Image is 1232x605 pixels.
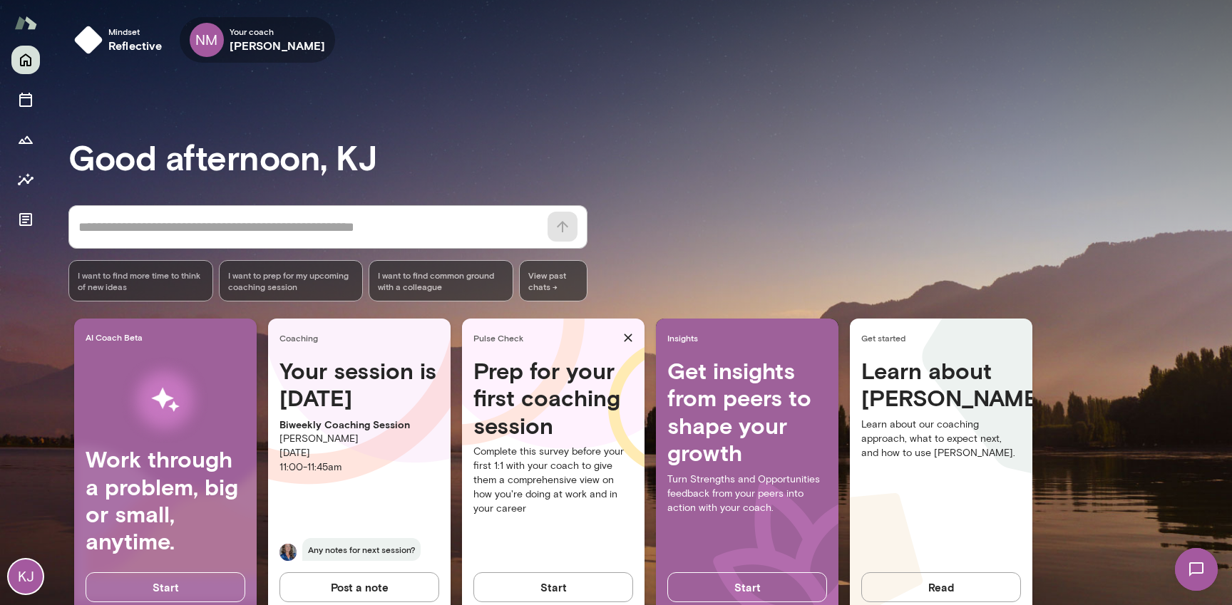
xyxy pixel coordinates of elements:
[74,26,103,54] img: mindset
[279,357,439,412] h4: Your session is [DATE]
[68,137,1232,177] h3: Good afternoon, KJ
[108,37,163,54] h6: reflective
[11,125,40,154] button: Growth Plan
[279,544,297,561] img: Nicole
[11,46,40,74] button: Home
[473,572,633,602] button: Start
[473,332,617,343] span: Pulse Check
[180,17,336,63] div: NMYour coach[PERSON_NAME]
[861,418,1021,460] p: Learn about our coaching approach, what to expect next, and how to use [PERSON_NAME].
[86,331,251,343] span: AI Coach Beta
[279,460,439,475] p: 11:00 - 11:45am
[86,572,245,602] button: Start
[230,37,326,54] h6: [PERSON_NAME]
[667,332,833,343] span: Insights
[68,260,213,301] div: I want to find more time to think of new ideas
[302,538,421,561] span: Any notes for next session?
[102,355,229,445] img: AI Workflows
[279,332,445,343] span: Coaching
[519,260,587,301] span: View past chats ->
[108,26,163,37] span: Mindset
[279,418,439,432] p: Biweekly Coaching Session
[473,445,633,516] p: Complete this survey before your first 1:1 with your coach to give them a comprehensive view on h...
[279,432,439,446] p: [PERSON_NAME]
[190,23,224,57] div: NM
[667,472,827,515] p: Turn Strengths and Opportunities feedback from your peers into action with your coach.
[861,332,1027,343] span: Get started
[473,357,633,439] h4: Prep for your first coaching session
[219,260,364,301] div: I want to prep for my upcoming coaching session
[78,269,204,292] span: I want to find more time to think of new ideas
[279,572,439,602] button: Post a note
[667,572,827,602] button: Start
[369,260,513,301] div: I want to find common ground with a colleague
[228,269,354,292] span: I want to prep for my upcoming coaching session
[861,572,1021,602] button: Read
[667,357,827,467] h4: Get insights from peers to shape your growth
[14,9,37,36] img: Mento
[9,559,43,594] div: KJ
[861,357,1021,412] h4: Learn about [PERSON_NAME]
[279,446,439,460] p: [DATE]
[68,17,174,63] button: Mindsetreflective
[86,445,245,555] h4: Work through a problem, big or small, anytime.
[11,165,40,194] button: Insights
[378,269,504,292] span: I want to find common ground with a colleague
[11,205,40,234] button: Documents
[230,26,326,37] span: Your coach
[11,86,40,114] button: Sessions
